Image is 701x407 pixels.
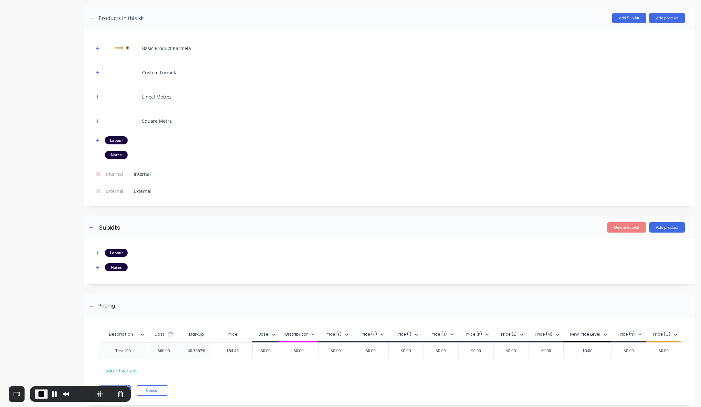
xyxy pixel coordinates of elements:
[463,329,492,339] button: Price (K)
[649,13,685,23] button: Add product
[105,136,128,144] div: Labour
[147,328,180,341] div: Cost
[99,342,681,359] div: Test 100$60.0040.7667%$84.46$0.00$0.00$0.00$0.00$0.00$0.00$0.00$0.00$0.00$0.00$0.00$0.00
[612,13,646,23] button: Add Sub-kit
[396,331,411,337] div: Price (I)
[105,249,128,256] div: Labour
[353,343,388,359] div: $0.00
[180,328,213,341] div: Markup
[136,385,168,396] button: Cancel
[99,223,213,232] input: Enter sub-kit name
[564,343,611,359] div: $0.00
[107,347,139,355] div: Test 100
[258,331,268,337] div: Base
[106,188,123,194] span: External
[607,222,646,233] button: Delete Sub-kit
[459,343,494,359] div: $0.00
[99,385,131,396] button: Save
[142,118,172,124] div: Square Metre
[319,343,353,359] div: $0.00
[99,326,143,342] div: Description
[393,329,422,339] button: Price (I)
[357,329,387,339] button: Price (H)
[466,331,482,337] div: Price (K)
[99,14,144,22] div: Products in this kit
[106,171,123,177] span: Internal
[99,366,140,376] div: + add kit variant
[498,329,527,339] button: Price (L)
[285,331,308,337] div: Distributor
[99,328,147,341] div: Description
[532,329,563,339] button: Price (M)
[612,343,646,359] div: $0.00
[213,343,252,359] div: $84.46
[249,343,282,359] div: $0.00
[255,329,279,339] button: Base
[529,343,564,359] div: $0.00
[615,329,645,339] button: Price (N)
[431,331,447,337] div: Price (J)
[653,331,670,337] div: Price (O)
[494,343,528,359] div: $0.00
[618,331,635,337] div: Price (N)
[646,343,681,359] div: $0.00
[154,331,164,337] span: Cost
[535,331,552,337] div: Price (M)
[180,343,213,359] div: 40.7667%
[129,169,156,179] div: Internal
[152,343,175,359] div: $60.00
[567,329,611,339] button: New Price Level
[570,331,600,337] div: New Price Level
[142,69,178,76] div: Custom Formula
[427,329,457,339] button: Price (J)
[649,222,685,233] button: Add product
[142,93,172,100] div: Lineal Metres
[389,343,424,359] div: $0.00
[501,331,517,337] div: Price (L)
[650,329,681,339] button: Price (O)
[322,329,352,339] button: Price (F)
[424,343,458,359] div: $0.00
[105,151,128,159] div: Notes
[105,39,137,57] img: Basic Product Karmela
[142,45,191,52] div: Basic Product Karmela
[99,302,115,310] div: Pricing
[213,328,252,341] div: Price
[326,331,341,337] div: Price (F)
[105,263,128,271] div: Notes
[282,329,318,339] button: Distributor
[361,331,377,337] div: Price (H)
[129,186,157,196] div: External
[279,343,318,359] div: $0.00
